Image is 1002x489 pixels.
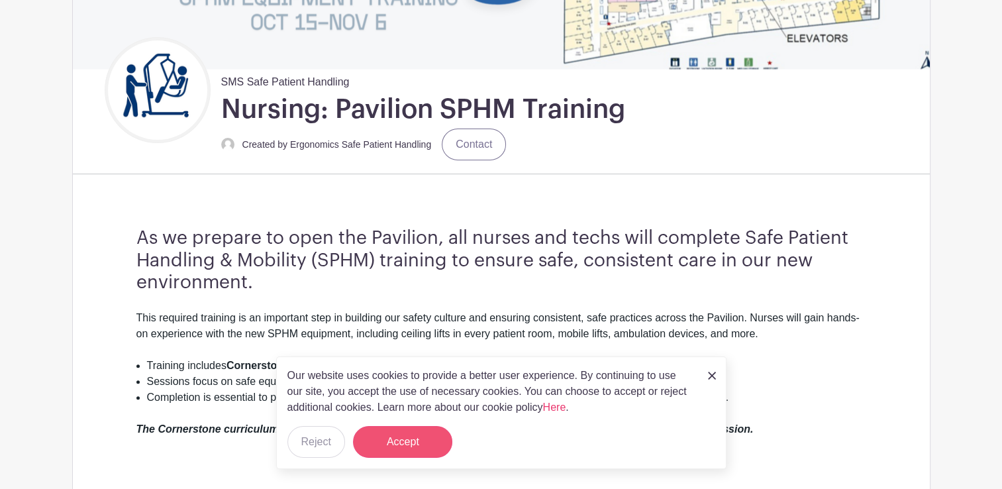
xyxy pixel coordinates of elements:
[708,372,716,380] img: close_button-5f87c8562297e5c2d7936805f587ecaba9071eb48480494691a3f1689db116b3.svg
[221,93,625,126] h1: Nursing: Pavilion SPHM Training
[543,402,566,413] a: Here
[221,69,350,90] span: SMS Safe Patient Handling
[242,139,432,150] small: Created by Ergonomics Safe Patient Handling
[108,40,207,140] img: Untitled%20design.png
[226,360,295,371] strong: Cornerstones
[147,390,866,406] li: Completion is essential to protect both staff and patients while fostering a culture where mobili...
[221,138,234,151] img: default-ce2991bfa6775e67f084385cd625a349d9dcbb7a52a09fb2fda1e96e2d18dcdb.png
[136,310,866,358] div: This required training is an important step in building our safety culture and ensuring consisten...
[442,129,506,160] a: Contact
[353,426,452,458] button: Accept
[287,368,694,415] p: Our website uses cookies to provide a better user experience. By continuing to use our site, you ...
[136,227,866,294] h3: As we prepare to open the Pavilion, all nurses and techs will complete Safe Patient Handling & Mo...
[136,423,754,435] em: The Cornerstone curriculum "SPHM SMS PAV Training: Nursing SAFE-C20120" is required prior to your...
[287,426,345,458] button: Reject
[147,374,866,390] li: Sessions focus on safe equipment use, mobilization techniques, and practical integration into dai...
[147,358,866,374] li: Training includes plus a with Safety Management Services trainers.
